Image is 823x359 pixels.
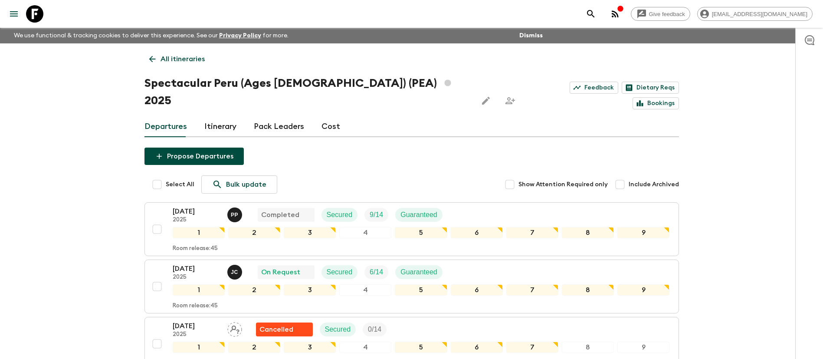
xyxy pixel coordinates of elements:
[517,30,545,42] button: Dismiss
[228,284,280,296] div: 2
[173,284,225,296] div: 1
[173,227,225,238] div: 1
[144,75,470,109] h1: Spectacular Peru (Ages [DEMOGRAPHIC_DATA]) (PEA) 2025
[617,227,669,238] div: 9
[227,210,244,217] span: Pabel Perez
[227,267,244,274] span: Julio Camacho
[261,267,300,277] p: On Request
[451,342,503,353] div: 6
[259,324,293,335] p: Cancelled
[173,342,225,353] div: 1
[219,33,261,39] a: Privacy Policy
[562,342,614,353] div: 8
[395,227,447,238] div: 5
[562,227,614,238] div: 8
[173,206,220,217] p: [DATE]
[395,342,447,353] div: 5
[477,92,495,109] button: Edit this itinerary
[400,210,437,220] p: Guaranteed
[173,274,220,281] p: 2025
[254,116,304,137] a: Pack Leaders
[364,208,388,222] div: Trip Fill
[5,5,23,23] button: menu
[633,97,679,109] a: Bookings
[204,116,236,137] a: Itinerary
[261,210,299,220] p: Completed
[617,342,669,353] div: 9
[697,7,813,21] div: [EMAIL_ADDRESS][DOMAIN_NAME]
[570,82,618,94] a: Feedback
[173,217,220,224] p: 2025
[370,267,383,277] p: 6 / 14
[10,28,292,43] p: We use functional & tracking cookies to deliver this experience. See our for more.
[173,303,218,310] p: Room release: 45
[144,148,244,165] button: Propose Departures
[228,342,280,353] div: 2
[173,331,220,338] p: 2025
[228,227,280,238] div: 2
[284,342,336,353] div: 3
[364,265,388,279] div: Trip Fill
[173,321,220,331] p: [DATE]
[400,267,437,277] p: Guaranteed
[582,5,600,23] button: search adventures
[617,284,669,296] div: 9
[173,263,220,274] p: [DATE]
[506,342,558,353] div: 7
[395,284,447,296] div: 5
[339,227,391,238] div: 4
[506,227,558,238] div: 7
[339,342,391,353] div: 4
[227,325,242,332] span: Assign pack leader
[201,175,277,194] a: Bulk update
[173,245,218,252] p: Room release: 45
[231,269,238,276] p: J C
[227,265,244,280] button: JC
[707,11,812,17] span: [EMAIL_ADDRESS][DOMAIN_NAME]
[622,82,679,94] a: Dietary Reqs
[644,11,690,17] span: Give feedback
[144,116,187,137] a: Departures
[339,284,391,296] div: 4
[144,202,679,256] button: [DATE]2025Pabel PerezCompletedSecuredTrip FillGuaranteed123456789Room release:45
[166,180,194,189] span: Select All
[631,7,690,21] a: Give feedback
[226,179,266,190] p: Bulk update
[518,180,608,189] span: Show Attention Required only
[144,50,210,68] a: All itineraries
[451,227,503,238] div: 6
[325,324,351,335] p: Secured
[327,210,353,220] p: Secured
[161,54,205,64] p: All itineraries
[451,284,503,296] div: 6
[321,116,340,137] a: Cost
[327,267,353,277] p: Secured
[321,265,358,279] div: Secured
[368,324,381,335] p: 0 / 14
[363,323,387,336] div: Trip Fill
[284,227,336,238] div: 3
[370,210,383,220] p: 9 / 14
[320,323,356,336] div: Secured
[284,284,336,296] div: 3
[502,92,519,109] span: Share this itinerary
[562,284,614,296] div: 8
[321,208,358,222] div: Secured
[506,284,558,296] div: 7
[256,323,313,336] div: Flash Pack cancellation
[144,260,679,313] button: [DATE]2025Julio CamachoOn RequestSecuredTrip FillGuaranteed123456789Room release:45
[629,180,679,189] span: Include Archived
